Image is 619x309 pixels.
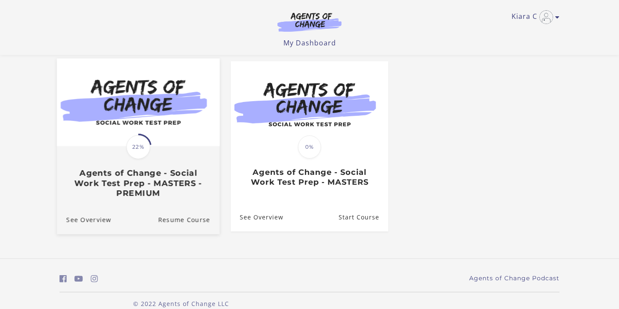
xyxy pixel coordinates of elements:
h3: Agents of Change - Social Work Test Prep - MASTERS [240,168,379,187]
a: Agents of Change - Social Work Test Prep - MASTERS - PREMIUM: See Overview [57,205,111,234]
i: https://www.instagram.com/agentsofchangeprep/ (Open in a new window) [91,275,98,283]
a: Agents of Change Podcast [469,274,559,283]
a: https://www.youtube.com/c/AgentsofChangeTestPrepbyMeaganMitchell (Open in a new window) [74,273,83,285]
img: Agents of Change Logo [268,12,351,32]
a: https://www.instagram.com/agentsofchangeprep/ (Open in a new window) [91,273,98,285]
a: My Dashboard [283,38,336,48]
a: Agents of Change - Social Work Test Prep - MASTERS - PREMIUM: Resume Course [158,205,220,234]
a: Toggle menu [512,10,555,24]
h3: Agents of Change - Social Work Test Prep - MASTERS - PREMIUM [66,168,210,198]
a: Agents of Change - Social Work Test Prep - MASTERS: See Overview [231,203,283,231]
span: 0% [298,135,321,159]
i: https://www.facebook.com/groups/aswbtestprep (Open in a new window) [60,275,67,283]
a: Agents of Change - Social Work Test Prep - MASTERS: Resume Course [339,203,388,231]
a: https://www.facebook.com/groups/aswbtestprep (Open in a new window) [60,273,67,285]
i: https://www.youtube.com/c/AgentsofChangeTestPrepbyMeaganMitchell (Open in a new window) [74,275,83,283]
p: © 2022 Agents of Change LLC [60,299,303,308]
span: 22% [126,135,150,159]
